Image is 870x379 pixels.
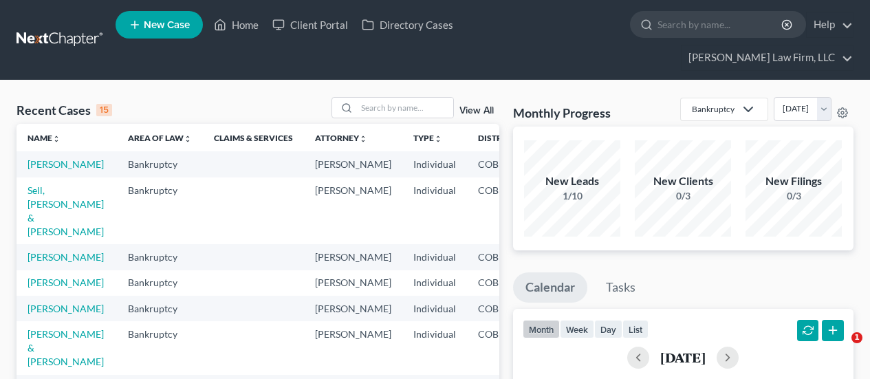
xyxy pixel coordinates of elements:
a: Home [207,12,265,37]
iframe: Intercom live chat [823,332,856,365]
div: Bankruptcy [692,103,735,115]
a: Directory Cases [355,12,460,37]
a: Sell, [PERSON_NAME] & [PERSON_NAME] [28,184,104,237]
i: unfold_more [52,135,61,143]
td: Individual [402,177,467,244]
a: Area of Lawunfold_more [128,133,192,143]
a: Attorneyunfold_more [315,133,367,143]
span: 1 [851,332,862,343]
td: Bankruptcy [117,244,203,270]
button: month [523,320,560,338]
td: Individual [402,270,467,296]
div: New Clients [635,173,731,189]
td: COB [467,296,534,321]
div: 0/3 [635,189,731,203]
a: Help [807,12,853,37]
td: Bankruptcy [117,177,203,244]
i: unfold_more [359,135,367,143]
a: View All [459,106,494,116]
button: week [560,320,594,338]
td: [PERSON_NAME] [304,177,402,244]
div: New Leads [524,173,620,189]
div: New Filings [746,173,842,189]
span: New Case [144,20,190,30]
th: Claims & Services [203,124,304,151]
input: Search by name... [357,98,453,118]
i: unfold_more [434,135,442,143]
td: COB [467,151,534,177]
div: 15 [96,104,112,116]
a: [PERSON_NAME] [28,303,104,314]
td: Bankruptcy [117,151,203,177]
td: [PERSON_NAME] [304,270,402,296]
a: [PERSON_NAME] Law Firm, LLC [682,45,853,70]
td: [PERSON_NAME] [304,296,402,321]
td: Individual [402,151,467,177]
a: Typeunfold_more [413,133,442,143]
td: Bankruptcy [117,296,203,321]
a: Calendar [513,272,587,303]
td: Individual [402,244,467,270]
a: Client Portal [265,12,355,37]
td: Individual [402,321,467,374]
a: Tasks [594,272,648,303]
td: [PERSON_NAME] [304,321,402,374]
td: Bankruptcy [117,321,203,374]
a: [PERSON_NAME] [28,277,104,288]
button: list [622,320,649,338]
td: Individual [402,296,467,321]
a: Nameunfold_more [28,133,61,143]
td: [PERSON_NAME] [304,151,402,177]
a: [PERSON_NAME] [28,158,104,170]
h2: [DATE] [660,350,706,365]
td: [PERSON_NAME] [304,244,402,270]
a: [PERSON_NAME] [28,251,104,263]
div: 1/10 [524,189,620,203]
td: COB [467,270,534,296]
td: Bankruptcy [117,270,203,296]
h3: Monthly Progress [513,105,611,121]
div: 0/3 [746,189,842,203]
div: Recent Cases [17,102,112,118]
td: COB [467,244,534,270]
td: COB [467,177,534,244]
i: unfold_more [184,135,192,143]
td: COB [467,321,534,374]
a: Districtunfold_more [478,133,523,143]
button: day [594,320,622,338]
a: [PERSON_NAME] & [PERSON_NAME] [28,328,104,367]
input: Search by name... [657,12,783,37]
